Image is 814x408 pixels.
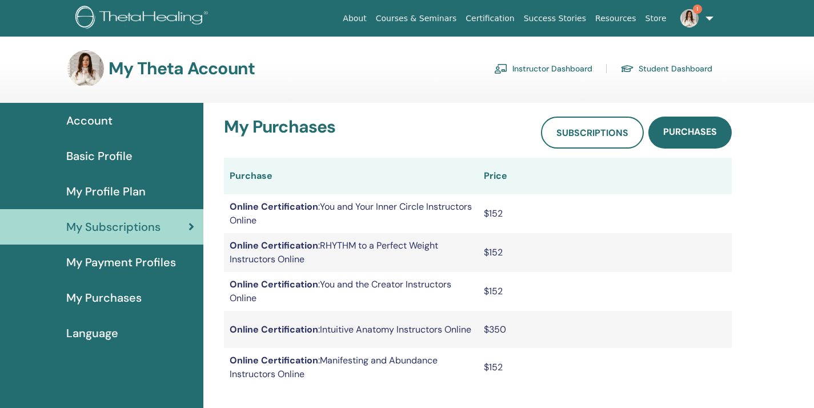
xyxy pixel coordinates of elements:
[478,233,732,272] td: $152
[66,183,146,200] span: My Profile Plan
[371,8,462,29] a: Courses & Seminars
[66,147,133,165] span: Basic Profile
[641,8,671,29] a: Store
[66,289,142,306] span: My Purchases
[541,117,644,149] a: Subscriptions
[478,158,732,194] th: Price
[648,117,732,149] a: Purchases
[224,158,478,194] th: Purchase
[224,272,478,311] td: : You and the Creator Instructors Online
[478,272,732,311] td: $152
[478,348,732,387] td: $152
[224,233,478,272] td: : RHYTHM to a Perfect Weight Instructors Online
[494,63,508,74] img: chalkboard-teacher.svg
[230,354,318,366] b: Online Certification
[338,8,371,29] a: About
[224,311,478,348] td: : Intuitive Anatomy Instructors Online
[680,9,699,27] img: default.png
[66,112,113,129] span: Account
[494,59,592,78] a: Instructor Dashboard
[67,50,104,87] img: default.png
[66,254,176,271] span: My Payment Profiles
[224,117,335,144] h3: My Purchases
[519,8,591,29] a: Success Stories
[230,201,318,213] b: Online Certification
[591,8,641,29] a: Resources
[66,218,161,235] span: My Subscriptions
[693,5,702,14] span: 1
[230,278,318,290] b: Online Certification
[556,127,628,139] span: Subscriptions
[75,6,212,31] img: logo.png
[620,59,712,78] a: Student Dashboard
[663,126,717,138] span: Purchases
[66,325,118,342] span: Language
[230,323,318,335] b: Online Certification
[478,194,732,233] td: $152
[230,239,318,251] b: Online Certification
[461,8,519,29] a: Certification
[224,194,478,233] td: : You and Your Inner Circle Instructors Online
[109,58,255,79] h3: My Theta Account
[224,348,478,387] td: : Manifesting and Abundance Instructors Online
[478,311,732,348] td: $350
[620,64,634,74] img: graduation-cap.svg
